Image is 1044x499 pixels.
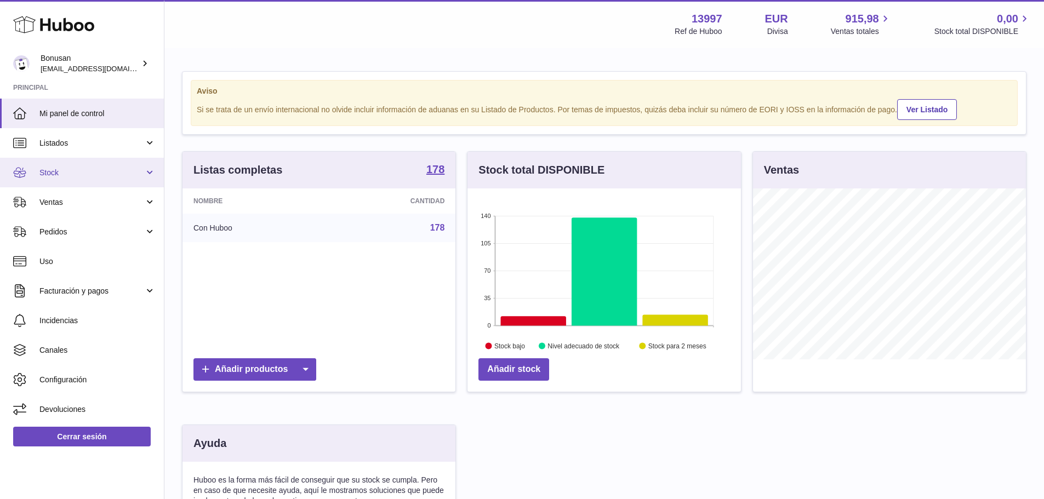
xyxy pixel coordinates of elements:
[39,197,144,208] span: Ventas
[478,163,604,177] h3: Stock total DISPONIBLE
[39,256,156,267] span: Uso
[39,404,156,415] span: Devoluciones
[648,342,706,350] text: Stock para 2 meses
[426,164,444,177] a: 178
[675,26,722,37] div: Ref de Huboo
[41,53,139,74] div: Bonusan
[997,12,1018,26] span: 0,00
[41,64,161,73] span: [EMAIL_ADDRESS][DOMAIN_NAME]
[39,168,144,178] span: Stock
[182,188,324,214] th: Nombre
[764,163,799,177] h3: Ventas
[13,55,30,72] img: internalAdmin-13997@internal.huboo.com
[39,375,156,385] span: Configuración
[934,26,1031,37] span: Stock total DISPONIBLE
[767,26,788,37] div: Divisa
[39,286,144,296] span: Facturación y pagos
[39,316,156,326] span: Incidencias
[488,322,491,329] text: 0
[481,213,490,219] text: 140
[692,12,722,26] strong: 13997
[193,358,316,381] a: Añadir productos
[494,342,525,350] text: Stock bajo
[484,267,491,274] text: 70
[897,99,957,120] a: Ver Listado
[39,227,144,237] span: Pedidos
[478,358,549,381] a: Añadir stock
[846,12,879,26] span: 915,98
[484,295,491,301] text: 35
[481,240,490,246] text: 105
[197,86,1012,96] strong: Aviso
[548,342,620,350] text: Nivel adecuado de stock
[13,427,151,446] a: Cerrar sesión
[39,138,144,148] span: Listados
[765,12,788,26] strong: EUR
[831,26,892,37] span: Ventas totales
[39,108,156,119] span: Mi panel de control
[182,214,324,242] td: Con Huboo
[193,436,226,451] h3: Ayuda
[193,163,282,177] h3: Listas completas
[430,223,445,232] a: 178
[831,12,892,37] a: 915,98 Ventas totales
[324,188,456,214] th: Cantidad
[39,345,156,355] span: Canales
[197,97,1012,120] div: Si se trata de un envío internacional no olvide incluir información de aduanas en su Listado de P...
[426,164,444,175] strong: 178
[934,12,1031,37] a: 0,00 Stock total DISPONIBLE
